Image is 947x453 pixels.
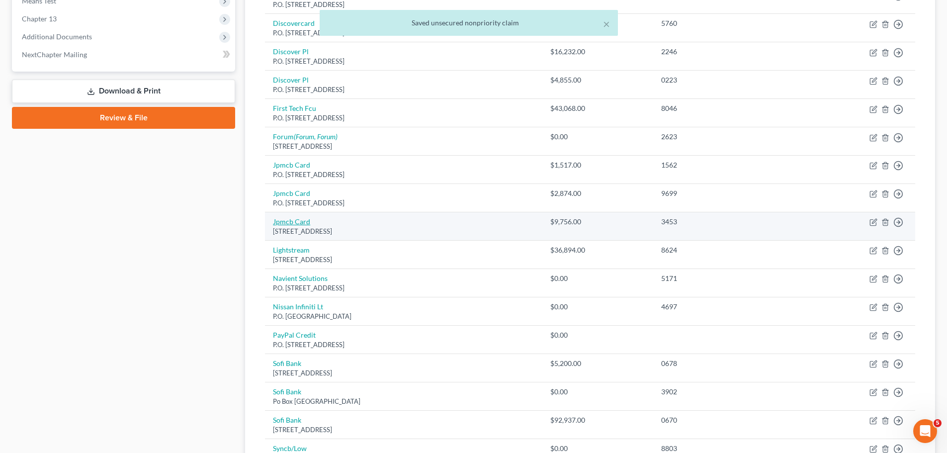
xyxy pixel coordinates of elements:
a: First Tech Fcu [273,104,316,112]
a: Discover Pl [273,76,309,84]
div: 5171 [661,273,789,283]
a: Jpmcb Card [273,161,310,169]
div: $36,894.00 [550,245,646,255]
a: Lightstream [273,246,310,254]
span: 5 [934,419,942,427]
a: Sofi Bank [273,387,301,396]
a: Forum(Forum, Forum) [273,132,338,141]
a: Jpmcb Card [273,217,310,226]
span: NextChapter Mailing [22,50,87,59]
a: Sofi Bank [273,359,301,367]
div: 0678 [661,359,789,368]
div: 8046 [661,103,789,113]
div: P.O. [STREET_ADDRESS] [273,85,534,94]
div: [STREET_ADDRESS] [273,368,534,378]
button: × [603,18,610,30]
div: 0223 [661,75,789,85]
div: $0.00 [550,302,646,312]
div: $16,232.00 [550,47,646,57]
div: P.O. [STREET_ADDRESS] [273,198,534,208]
div: [STREET_ADDRESS] [273,425,534,435]
div: 9699 [661,188,789,198]
a: Discover Pl [273,47,309,56]
div: $0.00 [550,330,646,340]
div: $1,517.00 [550,160,646,170]
div: $43,068.00 [550,103,646,113]
a: Jpmcb Card [273,189,310,197]
div: P.O. [STREET_ADDRESS] [273,283,534,293]
a: PayPal Credit [273,331,316,339]
div: $0.00 [550,132,646,142]
div: $0.00 [550,273,646,283]
a: Nissan Infiniti Lt [273,302,323,311]
div: [STREET_ADDRESS] [273,142,534,151]
div: 8624 [661,245,789,255]
div: 0670 [661,415,789,425]
div: 1562 [661,160,789,170]
div: 3902 [661,387,789,397]
div: P.O. [STREET_ADDRESS] [273,170,534,180]
div: 2246 [661,47,789,57]
div: $9,756.00 [550,217,646,227]
iframe: Intercom live chat [913,419,937,443]
div: [STREET_ADDRESS] [273,227,534,236]
a: Review & File [12,107,235,129]
div: $5,200.00 [550,359,646,368]
div: $0.00 [550,387,646,397]
a: Syncb/Low [273,444,307,453]
a: Sofi Bank [273,416,301,424]
div: 3453 [661,217,789,227]
div: Saved unsecured nonpriority claim [328,18,610,28]
div: [STREET_ADDRESS] [273,255,534,265]
a: Navient Solutions [273,274,328,282]
div: 4697 [661,302,789,312]
div: 2623 [661,132,789,142]
div: P.O. [STREET_ADDRESS] [273,113,534,123]
div: Po Box [GEOGRAPHIC_DATA] [273,397,534,406]
div: P.O. [STREET_ADDRESS] [273,57,534,66]
a: NextChapter Mailing [14,46,235,64]
div: $2,874.00 [550,188,646,198]
div: $92,937.00 [550,415,646,425]
div: P.O. [STREET_ADDRESS] [273,340,534,350]
i: (Forum, Forum) [294,132,338,141]
div: P.O. [GEOGRAPHIC_DATA] [273,312,534,321]
div: $4,855.00 [550,75,646,85]
a: Download & Print [12,80,235,103]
